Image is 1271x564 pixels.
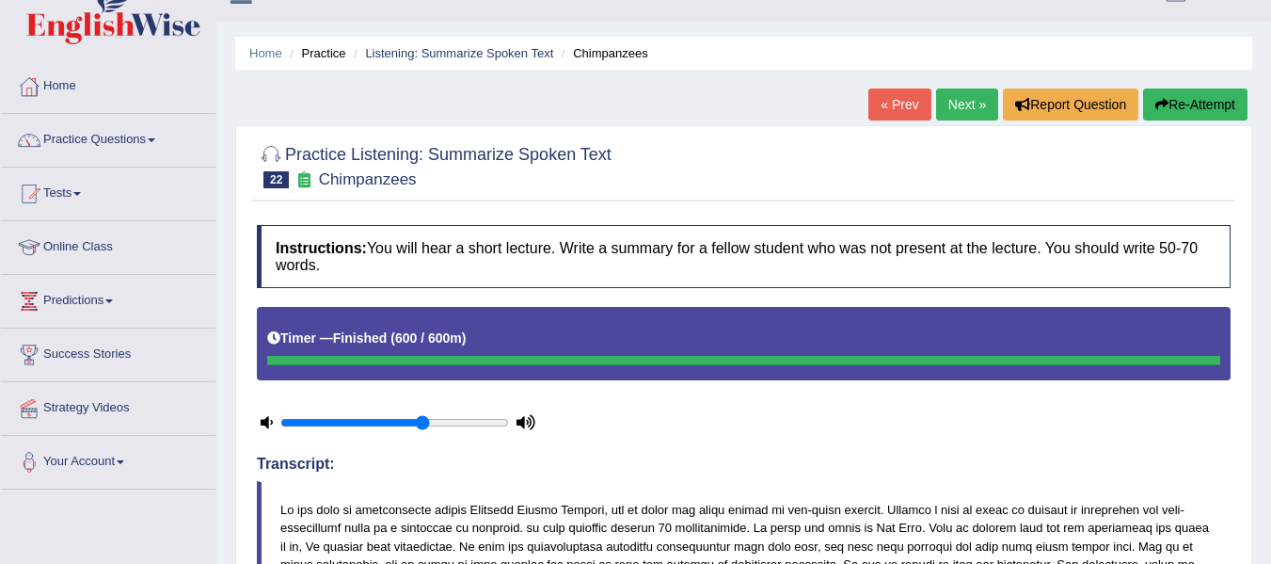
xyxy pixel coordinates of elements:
a: Success Stories [1,329,215,376]
li: Chimpanzees [557,44,648,62]
b: Finished [333,330,388,346]
button: Report Question [1003,89,1138,121]
small: Exam occurring question [294,171,313,189]
a: Home [249,46,282,60]
a: Practice Questions [1,114,215,161]
b: ) [462,330,467,346]
b: ( [390,330,395,346]
a: Next » [936,89,998,121]
b: 600 / 600m [395,330,462,346]
h5: Timer — [267,331,466,346]
button: Re-Attempt [1143,89,1247,121]
a: « Prev [868,89,930,121]
a: Predictions [1,275,215,322]
li: Practice [285,44,345,62]
h4: You will hear a short lecture. Write a summary for a fellow student who was not present at the le... [257,225,1231,288]
span: 22 [263,171,289,188]
a: Tests [1,168,215,215]
b: Instructions: [276,240,367,256]
a: Online Class [1,221,215,268]
a: Strategy Videos [1,382,215,429]
small: Chimpanzees [319,170,417,188]
a: Home [1,60,215,107]
a: Listening: Summarize Spoken Text [365,46,553,60]
h2: Practice Listening: Summarize Spoken Text [257,141,612,188]
a: Your Account [1,436,215,483]
h4: Transcript: [257,456,1231,473]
